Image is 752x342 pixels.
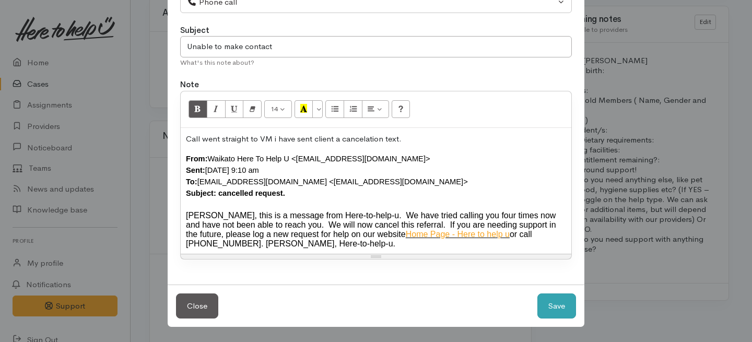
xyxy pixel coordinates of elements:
b: From: [186,155,208,163]
span: 14 [271,104,278,113]
div: Waikato Here To Help U <[EMAIL_ADDRESS][DOMAIN_NAME]> [DATE] 9:10 am [EMAIL_ADDRESS][DOMAIN_NAME]... [186,153,566,199]
button: Help [392,100,410,118]
div: What's this note about? [180,57,572,68]
p: Call went straight to VM i have sent client a cancelation text. [186,133,566,145]
button: Save [537,293,576,319]
div: [PERSON_NAME], this is a message from Here-to-help-u. We have tried calling you four times now an... [186,211,566,249]
button: Recent Color [295,100,313,118]
button: More Color [312,100,323,118]
label: Subject [180,25,209,37]
b: To: [186,178,197,186]
b: Subject: cancelled request. [186,189,285,197]
button: Italic (⌘+I) [207,100,226,118]
a: Home Page - Here to help u [406,230,510,239]
button: Font Size [264,100,292,118]
button: Unordered list (⌘+⇧+NUM7) [325,100,344,118]
div: Resize [181,254,571,259]
b: Sent: [186,166,205,174]
button: Remove Font Style (⌘+\) [243,100,262,118]
button: Underline (⌘+U) [225,100,244,118]
label: Note [180,79,199,91]
button: Bold (⌘+B) [189,100,207,118]
button: Close [176,293,218,319]
button: Paragraph [362,100,389,118]
button: Ordered list (⌘+⇧+NUM8) [344,100,362,118]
